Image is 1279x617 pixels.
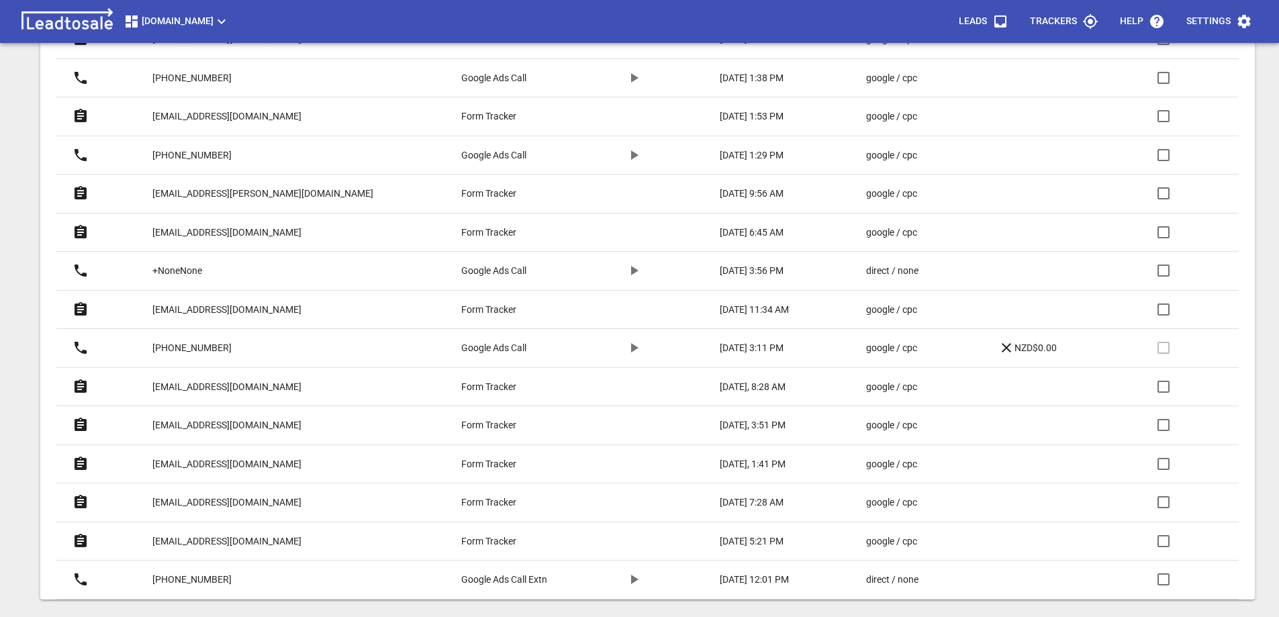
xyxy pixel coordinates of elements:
[152,109,301,124] p: [EMAIL_ADDRESS][DOMAIN_NAME]
[720,573,789,587] p: [DATE] 12:01 PM
[866,71,917,85] p: google / cpc
[959,15,987,28] p: Leads
[866,534,945,549] a: google / cpc
[73,108,89,124] svg: Form
[866,187,917,201] p: google / cpc
[73,533,89,549] svg: Form
[461,109,565,124] a: Form Tracker
[73,147,89,163] svg: Call
[152,148,232,162] p: [PHONE_NUMBER]
[152,371,301,404] a: [EMAIL_ADDRESS][DOMAIN_NAME]
[720,148,784,162] p: [DATE] 1:29 PM
[152,332,232,365] a: [PHONE_NUMBER]
[461,187,516,201] p: Form Tracker
[461,418,565,432] a: Form Tracker
[152,264,202,278] p: +NoneNone
[73,301,89,318] svg: Form
[720,109,812,124] a: [DATE] 1:53 PM
[720,303,789,317] p: [DATE] 11:34 AM
[152,71,232,85] p: [PHONE_NUMBER]
[866,341,917,355] p: google / cpc
[720,71,784,85] p: [DATE] 1:38 PM
[461,457,516,471] p: Form Tracker
[152,573,232,587] p: [PHONE_NUMBER]
[720,226,812,240] a: [DATE] 6:45 AM
[152,563,232,596] a: [PHONE_NUMBER]
[866,303,917,317] p: google / cpc
[720,264,784,278] p: [DATE] 3:56 PM
[720,534,812,549] a: [DATE] 5:21 PM
[461,226,565,240] a: Form Tracker
[152,187,373,201] p: [EMAIL_ADDRESS][PERSON_NAME][DOMAIN_NAME]
[720,418,786,432] p: [DATE], 3:51 PM
[73,340,89,356] svg: Call
[720,534,784,549] p: [DATE] 5:21 PM
[866,573,918,587] p: direct / none
[720,341,812,355] a: [DATE] 3:11 PM
[152,62,232,95] a: [PHONE_NUMBER]
[461,573,547,587] p: Google Ads Call Extn
[720,187,812,201] a: [DATE] 9:56 AM
[152,177,373,210] a: [EMAIL_ADDRESS][PERSON_NAME][DOMAIN_NAME]
[461,71,526,85] p: Google Ads Call
[866,187,945,201] a: google / cpc
[720,264,812,278] a: [DATE] 3:56 PM
[720,495,784,510] p: [DATE] 7:28 AM
[866,226,945,240] a: google / cpc
[461,226,516,240] p: Form Tracker
[1186,15,1231,28] p: Settings
[461,303,516,317] p: Form Tracker
[720,495,812,510] a: [DATE] 7:28 AM
[152,534,301,549] p: [EMAIL_ADDRESS][DOMAIN_NAME]
[461,148,526,162] p: Google Ads Call
[720,71,812,85] a: [DATE] 1:38 PM
[152,139,232,172] a: [PHONE_NUMBER]
[118,8,235,35] button: [DOMAIN_NAME]
[152,457,301,471] p: [EMAIL_ADDRESS][DOMAIN_NAME]
[152,495,301,510] p: [EMAIL_ADDRESS][DOMAIN_NAME]
[720,380,812,394] a: [DATE], 8:28 AM
[461,534,565,549] a: Form Tracker
[866,380,917,394] p: google / cpc
[720,457,812,471] a: [DATE], 1:41 PM
[720,187,784,201] p: [DATE] 9:56 AM
[73,224,89,240] svg: Form
[866,380,945,394] a: google / cpc
[461,341,526,355] p: Google Ads Call
[866,264,945,278] a: direct / none
[1030,15,1077,28] p: Trackers
[720,148,812,162] a: [DATE] 1:29 PM
[16,8,118,35] img: logo
[461,380,565,394] a: Form Tracker
[866,495,945,510] a: google / cpc
[152,226,301,240] p: [EMAIL_ADDRESS][DOMAIN_NAME]
[866,457,917,471] p: google / cpc
[73,494,89,510] svg: Form
[461,341,565,355] a: Google Ads Call
[998,340,1057,356] p: NZD$0.00
[720,418,812,432] a: [DATE], 3:51 PM
[152,380,301,394] p: [EMAIL_ADDRESS][DOMAIN_NAME]
[461,109,516,124] p: Form Tracker
[866,109,945,124] a: google / cpc
[152,216,301,249] a: [EMAIL_ADDRESS][DOMAIN_NAME]
[720,341,784,355] p: [DATE] 3:11 PM
[124,13,230,30] span: [DOMAIN_NAME]
[152,525,301,558] a: [EMAIL_ADDRESS][DOMAIN_NAME]
[866,148,917,162] p: google / cpc
[461,264,526,278] p: Google Ads Call
[866,418,917,432] p: google / cpc
[152,409,301,442] a: [EMAIL_ADDRESS][DOMAIN_NAME]
[866,303,945,317] a: google / cpc
[461,495,516,510] p: Form Tracker
[461,187,565,201] a: Form Tracker
[866,148,945,162] a: google / cpc
[73,70,89,86] svg: Call
[866,495,917,510] p: google / cpc
[152,448,301,481] a: [EMAIL_ADDRESS][DOMAIN_NAME]
[998,340,1071,356] a: NZD$0.00
[73,379,89,395] svg: Form
[720,226,784,240] p: [DATE] 6:45 AM
[866,71,945,85] a: google / cpc
[720,109,784,124] p: [DATE] 1:53 PM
